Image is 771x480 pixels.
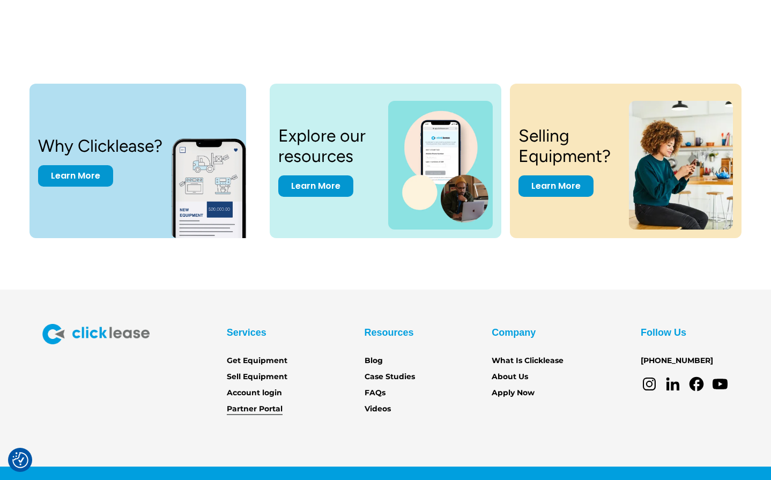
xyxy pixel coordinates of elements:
[518,175,594,197] a: Learn More
[227,355,287,367] a: Get Equipment
[492,371,528,383] a: About Us
[518,125,616,167] h3: Selling Equipment?
[365,355,383,367] a: Blog
[227,371,287,383] a: Sell Equipment
[278,175,353,197] a: Learn More
[492,387,535,399] a: Apply Now
[227,324,266,341] div: Services
[365,371,415,383] a: Case Studies
[629,101,733,230] img: a woman sitting on a stool looking at her cell phone
[492,355,564,367] a: What Is Clicklease
[227,387,282,399] a: Account login
[42,324,150,344] img: Clicklease logo
[38,136,162,156] h3: Why Clicklease?
[641,324,686,341] div: Follow Us
[171,127,265,238] img: New equipment quote on the screen of a smart phone
[365,387,385,399] a: FAQs
[365,324,414,341] div: Resources
[227,403,283,415] a: Partner Portal
[365,403,391,415] a: Videos
[492,324,536,341] div: Company
[38,165,113,187] a: Learn More
[278,125,375,167] h3: Explore our resources
[12,452,28,468] button: Consent Preferences
[641,355,713,367] a: [PHONE_NUMBER]
[12,452,28,468] img: Revisit consent button
[388,101,493,230] img: a photo of a man on a laptop and a cell phone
